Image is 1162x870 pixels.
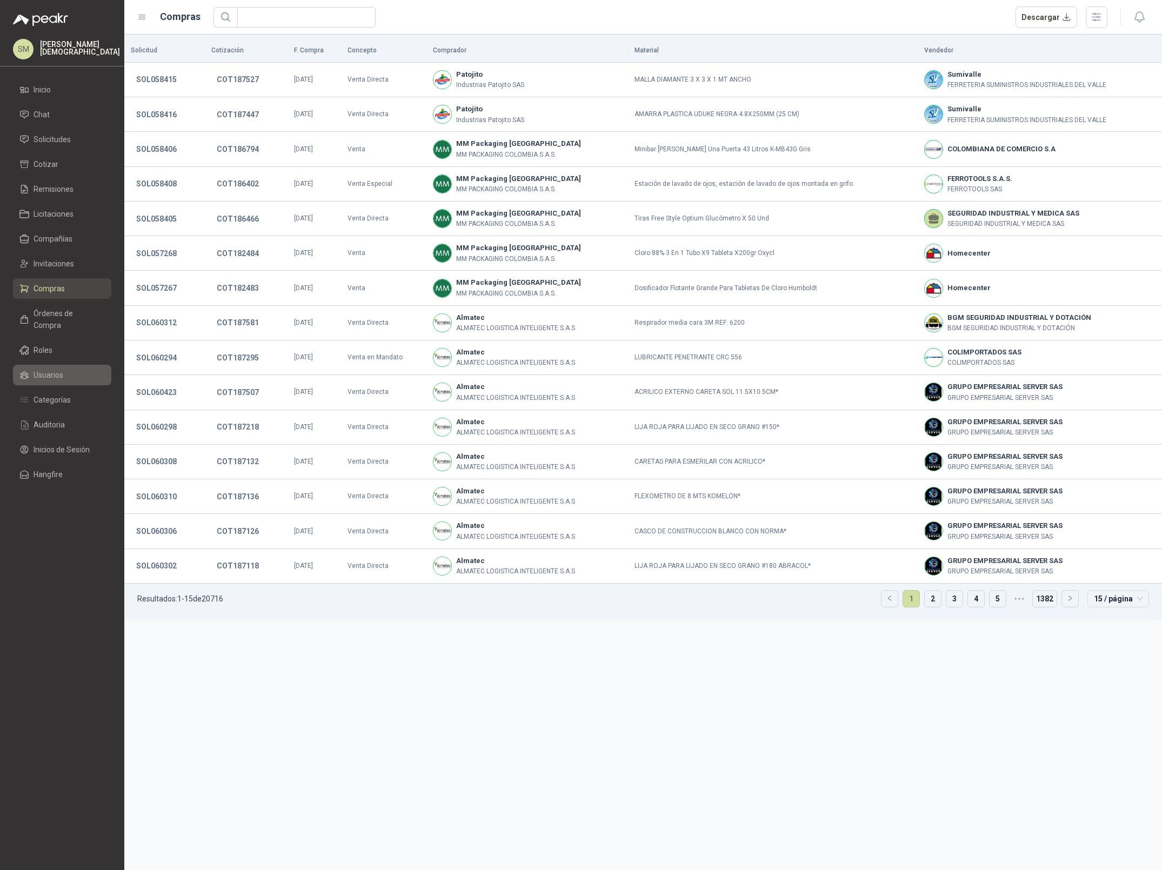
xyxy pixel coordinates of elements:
span: [DATE] [294,319,313,326]
b: Sumivalle [947,69,1106,80]
img: Company Logo [925,487,943,505]
b: Almatec [456,451,575,462]
td: LIJA ROJA PARA LIJADO EN SECO GRANO #150* [628,410,918,445]
td: Respirador media cara 3M REF: 6200 [628,306,918,340]
th: Vendedor [918,39,1162,63]
th: Solicitud [124,39,205,63]
img: Company Logo [925,244,943,262]
b: Sumivalle [947,104,1106,115]
button: COT187527 [211,70,264,89]
a: Categorías [13,390,111,410]
img: Company Logo [433,210,451,227]
a: Inicio [13,79,111,100]
img: Company Logo [433,140,451,158]
p: FERROTOOLS SAS [947,184,1012,195]
button: SOL058405 [131,209,182,229]
button: SOL060294 [131,348,182,367]
b: MM Packaging [GEOGRAPHIC_DATA] [456,208,581,219]
p: ALMATEC LOGISTICA INTELIGENTE S.A.S [456,532,575,542]
td: LIJA ROJA PARA LIJADO EN SECO GRANO #180 ABRACOL* [628,549,918,584]
p: ALMATEC LOGISTICA INTELIGENTE S.A.S [456,393,575,403]
p: FERRETERIA SUMINISTROS INDUSTRIALES DEL VALLE [947,115,1106,125]
button: SOL058406 [131,139,182,159]
span: [DATE] [294,388,313,396]
td: FLEXOMETRO DE 8 MTS KOMELON* [628,479,918,514]
span: [DATE] [294,423,313,431]
span: Hangfire [34,469,63,480]
th: Material [628,39,918,63]
li: 1382 [1032,590,1057,607]
td: Venta Directa [341,514,426,548]
b: Almatec [456,417,575,427]
span: [DATE] [294,458,313,465]
img: Company Logo [433,349,451,366]
li: 2 [924,590,941,607]
td: Venta Directa [341,479,426,514]
span: [DATE] [294,145,313,153]
a: Compañías [13,229,111,249]
p: ALMATEC LOGISTICA INTELIGENTE S.A.S [456,358,575,368]
b: GRUPO EMPRESARIAL SERVER SAS [947,486,1063,497]
button: SOL060312 [131,313,182,332]
b: BGM SEGURIDAD INDUSTRIAL Y DOTACIÓN [947,312,1091,323]
td: CASCO DE CONSTRUCCION BLANCO CON NORMA* [628,514,918,548]
a: Inicios de Sesión [13,439,111,460]
a: Órdenes de Compra [13,303,111,336]
p: BGM SEGURIDAD INDUSTRIAL Y DOTACIÓN [947,323,1091,333]
span: [DATE] [294,180,313,188]
span: [DATE] [294,76,313,83]
p: ALMATEC LOGISTICA INTELIGENTE S.A.S [456,497,575,507]
button: SOL058416 [131,105,182,124]
td: Venta Directa [341,549,426,584]
p: SEGURIDAD INDUSTRIAL Y MEDICA SAS [947,219,1079,229]
b: MM Packaging [GEOGRAPHIC_DATA] [456,138,581,149]
td: Venta Directa [341,375,426,410]
div: tamaño de página [1087,590,1149,607]
button: COT187126 [211,521,264,541]
a: Cotizar [13,154,111,175]
p: MM PACKAGING COLOMBIA S.A.S. [456,289,581,299]
button: COT187136 [211,487,264,506]
img: Company Logo [433,244,451,262]
img: Company Logo [925,71,943,89]
td: Venta Especial [341,167,426,202]
p: MM PACKAGING COLOMBIA S.A.S. [456,254,581,264]
button: COT187218 [211,417,264,437]
img: Company Logo [433,557,451,575]
p: ALMATEC LOGISTICA INTELIGENTE S.A.S [456,323,575,333]
span: right [1067,595,1073,601]
td: CARETAS PARA ESMERILAR CON ACRILICO* [628,445,918,479]
p: MM PACKAGING COLOMBIA S.A.S. [456,219,581,229]
button: COT182483 [211,278,264,298]
b: Almatec [456,520,575,531]
span: left [886,595,893,601]
b: SEGURIDAD INDUSTRIAL Y MEDICA SAS [947,208,1079,219]
b: FERROTOOLS S.A.S. [947,173,1012,184]
img: Company Logo [925,418,943,436]
a: 1382 [1033,591,1057,607]
th: Cotización [205,39,288,63]
b: Homecenter [947,283,991,293]
span: [DATE] [294,215,313,222]
button: SOL060306 [131,521,182,541]
span: Roles [34,344,52,356]
span: Categorías [34,394,71,406]
p: GRUPO EMPRESARIAL SERVER SAS [947,393,1063,403]
button: left [881,591,898,607]
span: [DATE] [294,110,313,118]
td: Minibar [PERSON_NAME] Una Puerta 43 Litros K-MB43G Gris [628,132,918,166]
p: GRUPO EMPRESARIAL SERVER SAS [947,532,1063,542]
span: Auditoria [34,419,65,431]
p: ALMATEC LOGISTICA INTELIGENTE S.A.S [456,566,575,577]
b: COLOMBIANA DE COMERCIO S.A [947,144,1056,155]
button: COT186466 [211,209,264,229]
td: Venta [341,271,426,305]
b: GRUPO EMPRESARIAL SERVER SAS [947,417,1063,427]
span: Remisiones [34,183,74,195]
span: Licitaciones [34,208,74,220]
span: Solicitudes [34,133,71,145]
b: Patojito [456,69,524,80]
p: FERRETERIA SUMINISTROS INDUSTRIALES DEL VALLE [947,80,1106,90]
td: Tiras Free Style Optium Glucómetro X 50 Und [628,202,918,236]
b: COLIMPORTADOS SAS [947,347,1021,358]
